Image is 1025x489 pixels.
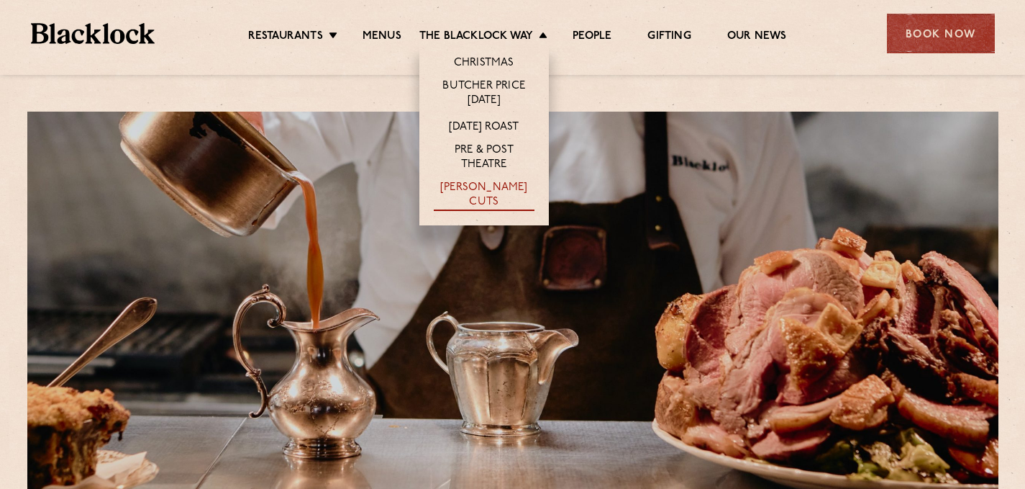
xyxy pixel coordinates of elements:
[363,30,401,45] a: Menus
[449,120,519,136] a: [DATE] Roast
[727,30,787,45] a: Our News
[434,181,534,211] a: [PERSON_NAME] Cuts
[31,23,155,44] img: BL_Textured_Logo-footer-cropped.svg
[573,30,611,45] a: People
[248,30,323,45] a: Restaurants
[454,56,514,72] a: Christmas
[419,30,533,45] a: The Blacklock Way
[647,30,691,45] a: Gifting
[887,14,995,53] div: Book Now
[434,143,534,174] a: Pre & Post Theatre
[434,79,534,109] a: Butcher Price [DATE]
